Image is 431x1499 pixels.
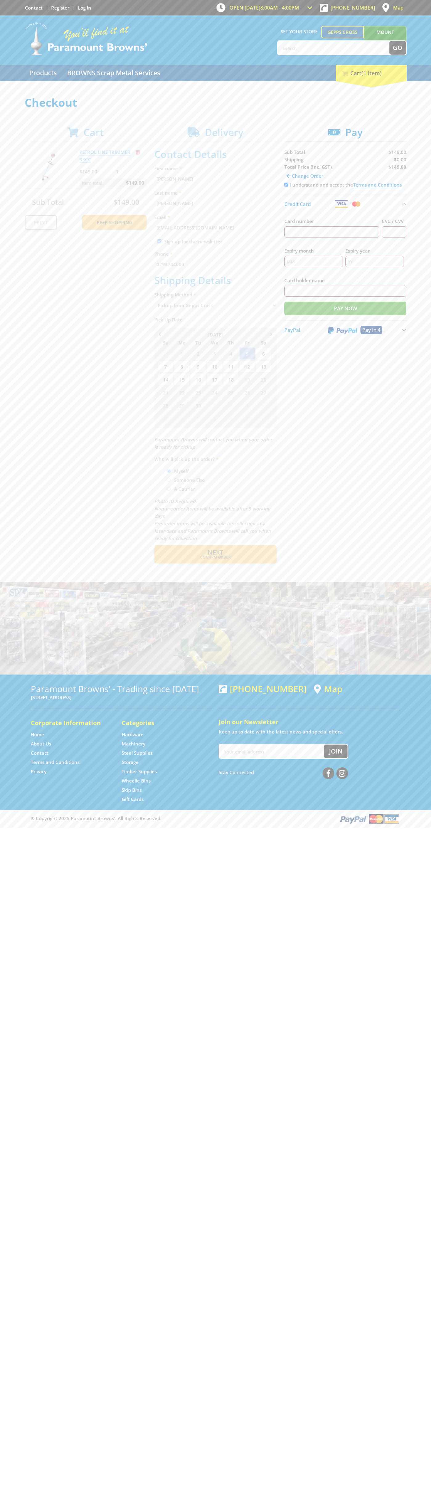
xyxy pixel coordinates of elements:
img: Paramount Browns' [25,22,148,56]
a: Go to the Privacy page [31,768,47,775]
div: Cart [336,65,407,81]
span: $149.00 [388,149,406,155]
button: Go [389,41,406,55]
span: $0.00 [394,156,406,163]
img: Visa [335,200,348,208]
button: PayPal Pay in 4 [284,320,407,339]
a: Go to the BROWNS Scrap Metal Services page [63,65,165,81]
a: Go to the Products page [25,65,61,81]
a: Go to the Gift Cards page [122,796,144,803]
button: Join [324,745,348,758]
label: Card number [284,217,380,225]
span: Credit Card [284,201,311,208]
a: Go to the Skip Bins page [122,787,142,793]
h1: Checkout [25,97,407,109]
img: Mastercard [351,200,362,208]
h5: Corporate Information [31,719,109,727]
img: PayPal, Mastercard, Visa accepted [339,813,401,824]
a: Go to the Timber Supplies page [122,768,157,775]
label: I understand and accept the [290,182,402,188]
span: (1 item) [361,69,382,77]
span: Set your store [277,26,321,37]
span: Pay [345,126,363,139]
h5: Join our Newsletter [219,718,401,726]
label: CVC / CVV [382,217,406,225]
span: OPEN [DATE] [230,4,299,11]
input: MM [284,256,343,267]
a: Go to the registration page [51,5,69,11]
a: Log in [78,5,91,11]
span: Change Order [292,173,323,179]
button: Credit Card [284,195,407,213]
h5: Categories [122,719,200,727]
input: Pay Now [284,302,407,315]
span: Pay in 4 [362,327,380,333]
a: Terms and Conditions [353,182,402,188]
span: PayPal [284,327,300,333]
span: Sub Total [284,149,305,155]
label: Card holder name [284,277,407,284]
span: 8:00am - 4:00pm [260,4,299,11]
input: YY [345,256,404,267]
input: Search [278,41,389,55]
img: PayPal [328,326,357,334]
input: Please accept the terms and conditions. [284,183,288,187]
a: Change Order [284,171,325,181]
a: Go to the Home page [31,731,44,738]
a: Gepps Cross [321,26,364,38]
div: [PHONE_NUMBER] [219,684,307,694]
a: Go to the Contact page [25,5,43,11]
h3: Paramount Browns' - Trading since [DATE] [31,684,213,694]
div: ® Copyright 2025 Paramount Browns'. All Rights Reserved. [25,813,407,824]
label: Expiry month [284,247,343,254]
input: Your email address [219,745,324,758]
a: Go to the About Us page [31,741,51,747]
a: Go to the Machinery page [122,741,145,747]
div: Stay Connected [219,765,348,780]
a: View a map of Gepps Cross location [314,684,342,694]
p: [STREET_ADDRESS] [31,694,213,701]
a: Go to the Steel Supplies page [122,750,152,756]
a: Go to the Contact page [31,750,48,756]
a: Go to the Hardware page [122,731,144,738]
span: Shipping [284,156,303,163]
a: Go to the Storage page [122,759,139,766]
label: Expiry year [345,247,404,254]
p: Keep up to date with the latest news and special offers. [219,728,401,735]
a: Go to the Wheelie Bins page [122,778,151,784]
strong: $149.00 [388,164,406,170]
a: Go to the Terms and Conditions page [31,759,79,766]
a: Mount [PERSON_NAME] [364,26,407,49]
strong: Total Price (inc. GST) [284,164,332,170]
